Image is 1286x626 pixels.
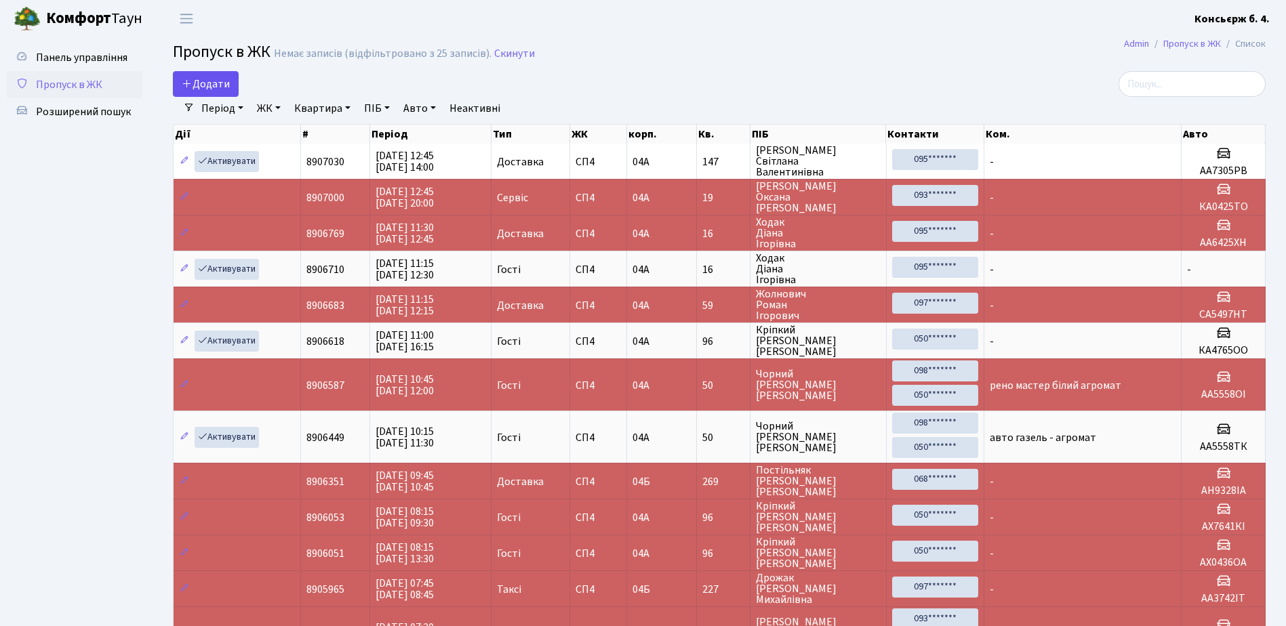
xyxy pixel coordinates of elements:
[632,262,649,277] span: 04А
[990,262,994,277] span: -
[14,5,41,33] img: logo.png
[576,432,621,443] span: СП4
[1187,388,1260,401] h5: АА5558ОІ
[990,154,994,169] span: -
[1104,30,1286,58] nav: breadcrumb
[632,226,649,241] span: 04А
[7,71,142,98] a: Пропуск в ЖК
[576,476,621,487] span: СП4
[306,226,344,241] span: 8906769
[702,584,744,595] span: 227
[990,190,994,205] span: -
[702,548,744,559] span: 96
[306,190,344,205] span: 8907000
[632,378,649,393] span: 04А
[497,380,521,391] span: Гості
[632,582,650,597] span: 04Б
[1187,165,1260,178] h5: АА7305РВ
[376,220,434,247] span: [DATE] 11:30 [DATE] 12:45
[195,259,259,280] a: Активувати
[497,476,544,487] span: Доставка
[990,510,994,525] span: -
[494,47,535,60] a: Скинути
[46,7,111,29] b: Комфорт
[1187,484,1260,497] h5: AH9328IA
[756,465,880,497] span: Постільняк [PERSON_NAME] [PERSON_NAME]
[36,104,131,119] span: Розширений пошук
[984,125,1182,144] th: Ком.
[632,334,649,349] span: 04А
[702,300,744,311] span: 59
[576,192,621,203] span: СП4
[1187,592,1260,605] h5: АА3742ІТ
[697,125,750,144] th: Кв.
[306,582,344,597] span: 8905965
[497,336,521,347] span: Гості
[306,510,344,525] span: 8906053
[306,378,344,393] span: 8906587
[376,504,434,530] span: [DATE] 08:15 [DATE] 09:30
[756,572,880,605] span: Дрожак [PERSON_NAME] Михайлівна
[306,546,344,561] span: 8906051
[576,336,621,347] span: СП4
[46,7,142,30] span: Таун
[702,476,744,487] span: 269
[1221,37,1266,51] li: Список
[497,548,521,559] span: Гості
[632,546,649,561] span: 04А
[195,151,259,172] a: Активувати
[376,292,434,318] span: [DATE] 11:15 [DATE] 12:15
[376,540,434,566] span: [DATE] 08:15 [DATE] 13:30
[632,298,649,313] span: 04А
[632,510,649,525] span: 04А
[376,424,434,451] span: [DATE] 10:15 [DATE] 11:30
[497,156,544,167] span: Доставка
[497,264,521,275] span: Гості
[196,97,249,120] a: Період
[627,125,698,144] th: корп.
[1182,125,1266,144] th: Авто
[376,148,434,175] span: [DATE] 12:45 [DATE] 14:00
[702,156,744,167] span: 147
[990,298,994,313] span: -
[1187,440,1260,453] h5: АА5558ТК
[7,44,142,71] a: Панель управління
[306,298,344,313] span: 8906683
[990,226,994,241] span: -
[398,97,441,120] a: Авто
[702,432,744,443] span: 50
[306,474,344,489] span: 8906351
[444,97,506,120] a: Неактивні
[702,192,744,203] span: 19
[756,253,880,285] span: Ходак Діана Ігорівна
[750,125,886,144] th: ПІБ
[576,300,621,311] span: СП4
[576,228,621,239] span: СП4
[174,125,301,144] th: Дії
[195,331,259,352] a: Активувати
[497,584,521,595] span: Таксі
[1187,236,1260,249] h5: АА6425ХН
[497,228,544,239] span: Доставка
[756,537,880,569] span: Кріпкий [PERSON_NAME] [PERSON_NAME]
[497,192,528,203] span: Сервіс
[497,512,521,523] span: Гості
[306,334,344,349] span: 8906618
[702,336,744,347] span: 96
[576,264,621,275] span: СП4
[173,71,239,97] a: Додати
[990,474,994,489] span: -
[756,181,880,213] span: [PERSON_NAME] Оксана [PERSON_NAME]
[702,264,744,275] span: 16
[1194,12,1270,26] b: Консьєрж б. 4.
[376,372,434,398] span: [DATE] 10:45 [DATE] 12:00
[36,50,127,65] span: Панель управління
[182,77,230,91] span: Додати
[370,125,491,144] th: Період
[169,7,203,30] button: Переключити навігацію
[1187,262,1191,277] span: -
[195,427,259,448] a: Активувати
[1187,556,1260,569] h5: АХ0436ОА
[990,334,994,349] span: -
[306,154,344,169] span: 8907030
